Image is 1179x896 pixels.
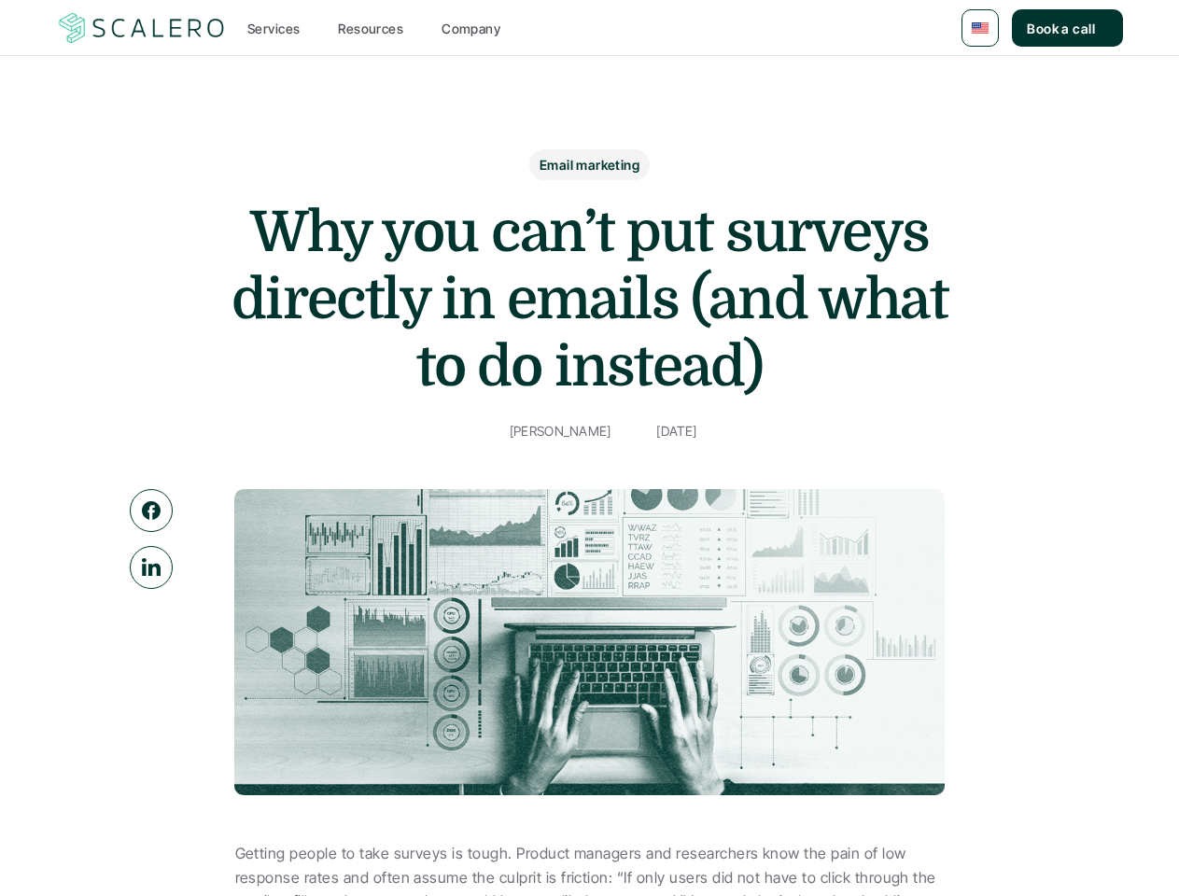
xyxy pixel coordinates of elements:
a: Book a call [1012,9,1123,47]
p: [PERSON_NAME] [510,419,611,442]
p: [DATE] [656,419,696,442]
p: Book a call [1027,19,1095,38]
p: Services [247,19,300,38]
h1: Why you can’t put surveys directly in emails (and what to do instead) [217,199,963,400]
p: Email marketing [540,155,639,175]
p: Company [442,19,500,38]
a: Scalero company logo [56,11,228,45]
img: Scalero company logo [56,10,228,46]
p: Resources [338,19,403,38]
